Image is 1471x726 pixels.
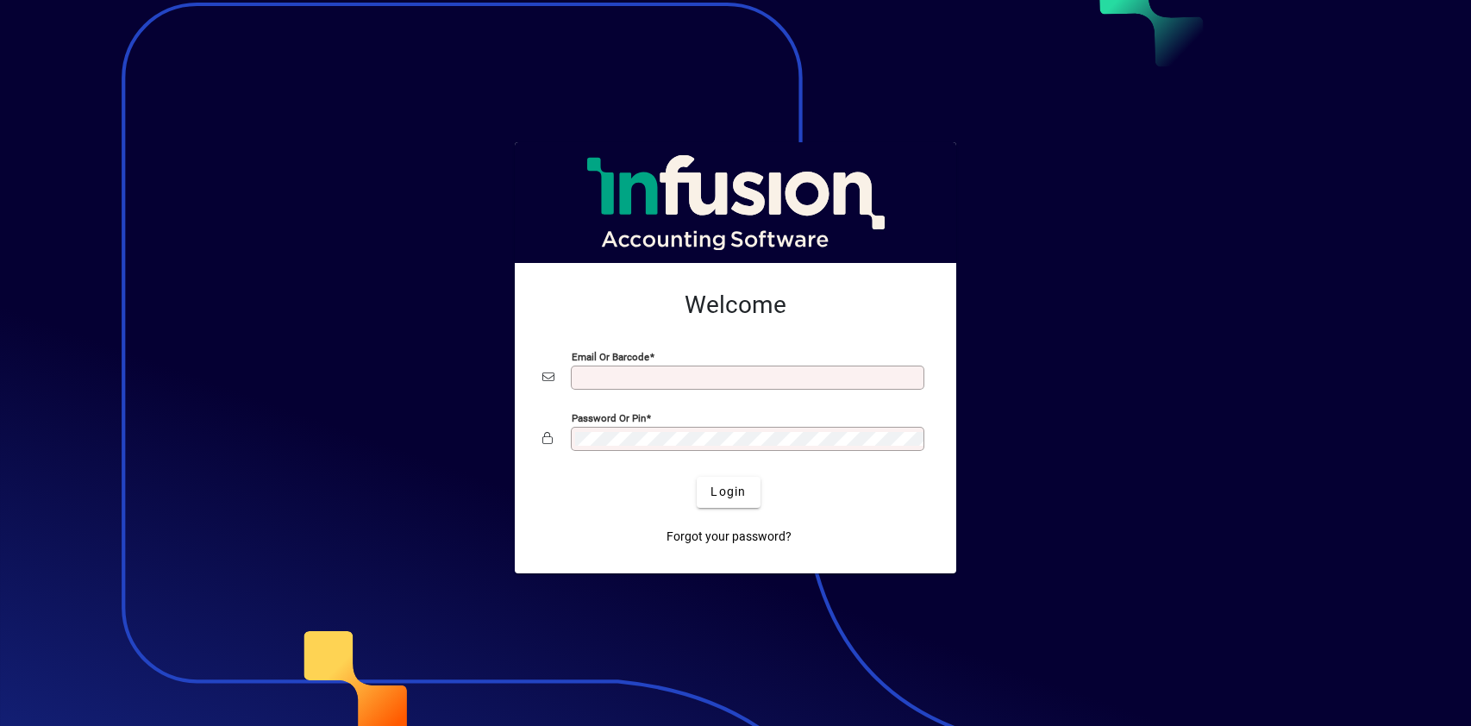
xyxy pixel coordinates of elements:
span: Login [710,483,746,501]
h2: Welcome [542,291,929,320]
mat-label: Email or Barcode [572,350,649,362]
a: Forgot your password? [660,522,798,553]
mat-label: Password or Pin [572,411,646,423]
button: Login [697,477,760,508]
span: Forgot your password? [667,528,792,546]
